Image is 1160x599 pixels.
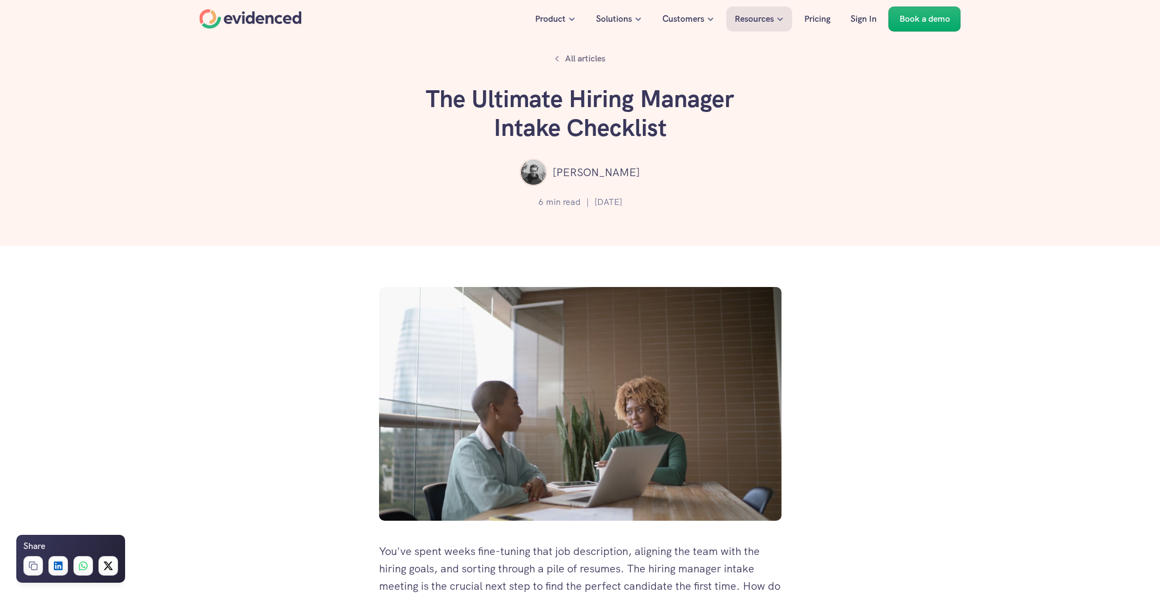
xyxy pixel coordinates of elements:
[23,539,45,553] h6: Share
[900,12,950,26] p: Book a demo
[520,159,547,186] img: ""
[417,85,743,142] h1: The Ultimate Hiring Manager Intake Checklist
[553,164,640,181] p: [PERSON_NAME]
[200,9,302,29] a: Home
[538,195,543,209] p: 6
[796,7,839,32] a: Pricing
[565,52,605,66] p: All articles
[586,195,589,209] p: |
[662,12,704,26] p: Customers
[596,12,632,26] p: Solutions
[851,12,877,26] p: Sign In
[735,12,774,26] p: Resources
[842,7,885,32] a: Sign In
[549,49,611,68] a: All articles
[379,287,781,521] img: Example intake meeting
[546,195,581,209] p: min read
[889,7,961,32] a: Book a demo
[594,195,622,209] p: [DATE]
[804,12,830,26] p: Pricing
[535,12,566,26] p: Product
